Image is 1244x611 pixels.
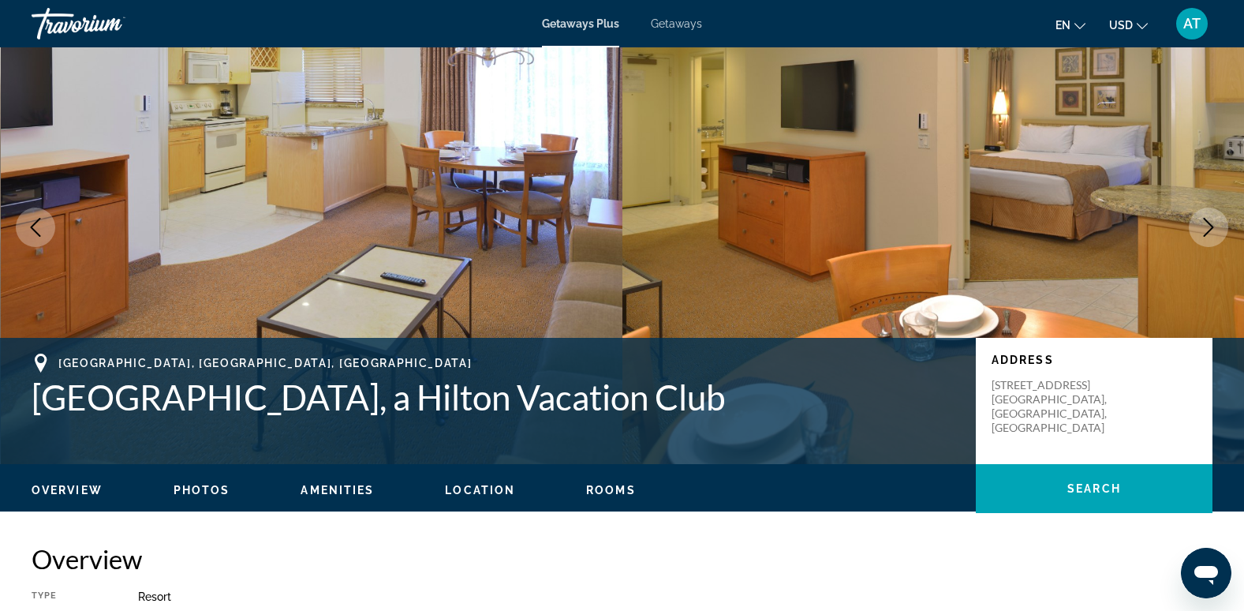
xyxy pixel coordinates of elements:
[1109,19,1133,32] span: USD
[301,483,374,497] button: Amenities
[301,484,374,497] span: Amenities
[445,483,515,497] button: Location
[1183,16,1201,32] span: AT
[58,357,472,369] span: [GEOGRAPHIC_DATA], [GEOGRAPHIC_DATA], [GEOGRAPHIC_DATA]
[445,484,515,497] span: Location
[138,590,1212,603] div: Resort
[992,378,1118,435] p: [STREET_ADDRESS] [GEOGRAPHIC_DATA], [GEOGRAPHIC_DATA], [GEOGRAPHIC_DATA]
[32,3,189,44] a: Travorium
[1055,13,1085,36] button: Change language
[1067,482,1121,495] span: Search
[586,483,636,497] button: Rooms
[976,464,1212,513] button: Search
[32,590,99,603] div: Type
[174,483,230,497] button: Photos
[16,208,55,247] button: Previous image
[1189,208,1228,247] button: Next image
[542,17,619,30] a: Getaways Plus
[1109,13,1148,36] button: Change currency
[32,377,960,418] h1: [GEOGRAPHIC_DATA], a Hilton Vacation Club
[651,17,702,30] a: Getaways
[32,484,103,497] span: Overview
[32,543,1212,575] h2: Overview
[586,484,636,497] span: Rooms
[1181,548,1231,598] iframe: Button to launch messaging window
[1055,19,1070,32] span: en
[174,484,230,497] span: Photos
[32,483,103,497] button: Overview
[992,354,1197,366] p: Address
[1171,7,1212,40] button: User Menu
